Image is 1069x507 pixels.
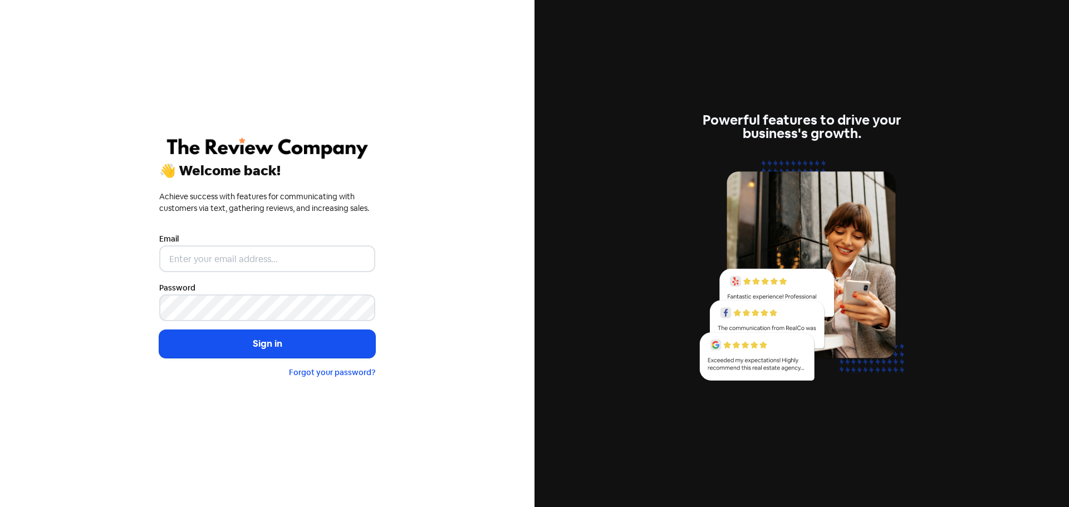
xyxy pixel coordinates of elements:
div: Achieve success with features for communicating with customers via text, gathering reviews, and i... [159,191,375,214]
a: Forgot your password? [289,367,375,377]
label: Password [159,282,195,294]
label: Email [159,233,179,245]
div: Powerful features to drive your business's growth. [694,114,910,140]
input: Enter your email address... [159,245,375,272]
img: reviews [694,154,910,393]
div: 👋 Welcome back! [159,164,375,178]
button: Sign in [159,330,375,358]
